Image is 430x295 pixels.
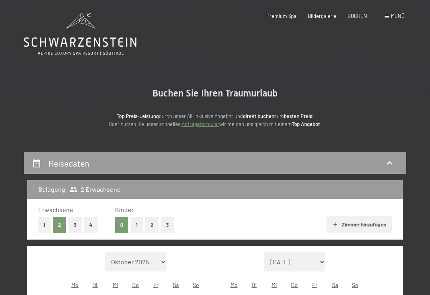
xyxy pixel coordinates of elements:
[161,217,174,233] button: 3
[173,281,179,288] abbr: Samstag
[312,281,317,288] abbr: Freitag
[115,206,134,213] span: Kinder
[71,281,78,288] abbr: Montag
[113,281,118,288] abbr: Mittwoch
[38,217,51,233] button: 1
[193,281,199,288] abbr: Sonntag
[49,158,89,168] h2: Reisedaten
[145,217,158,233] button: 2
[92,281,98,288] abbr: Dienstag
[38,206,73,213] span: Erwachsene
[182,121,219,127] a: Anfrageformular
[266,13,297,19] a: Premium Spa
[272,281,277,288] abbr: Mittwoch
[69,185,121,194] span: 2 Erwachsene
[291,281,298,288] abbr: Donnerstag
[352,281,358,288] abbr: Sonntag
[117,113,159,119] strong: Top Preis-Leistung
[332,281,338,288] abbr: Samstag
[56,112,374,128] p: durch unser All-inklusive Angebot und zum ! Oder nutzen Sie unser schnelles wir melden uns gleich...
[231,281,238,288] abbr: Montag
[252,281,257,288] abbr: Dienstag
[53,217,66,233] button: 2
[292,121,322,127] strong: Top Angebot.
[308,13,336,19] a: Bildergalerie
[243,113,274,119] strong: direkt buchen
[152,88,278,99] span: Buchen Sie Ihren Traumurlaub
[348,13,367,19] a: BUCHEN
[132,281,139,288] abbr: Donnerstag
[38,185,65,194] h3: Belegung
[391,13,405,19] span: Menü
[284,113,312,119] strong: besten Preis
[68,217,82,233] button: 3
[131,217,143,233] button: 1
[153,281,158,288] abbr: Freitag
[326,216,391,233] button: Zimmer hinzufügen
[84,217,98,233] button: 4
[115,217,128,233] button: 0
